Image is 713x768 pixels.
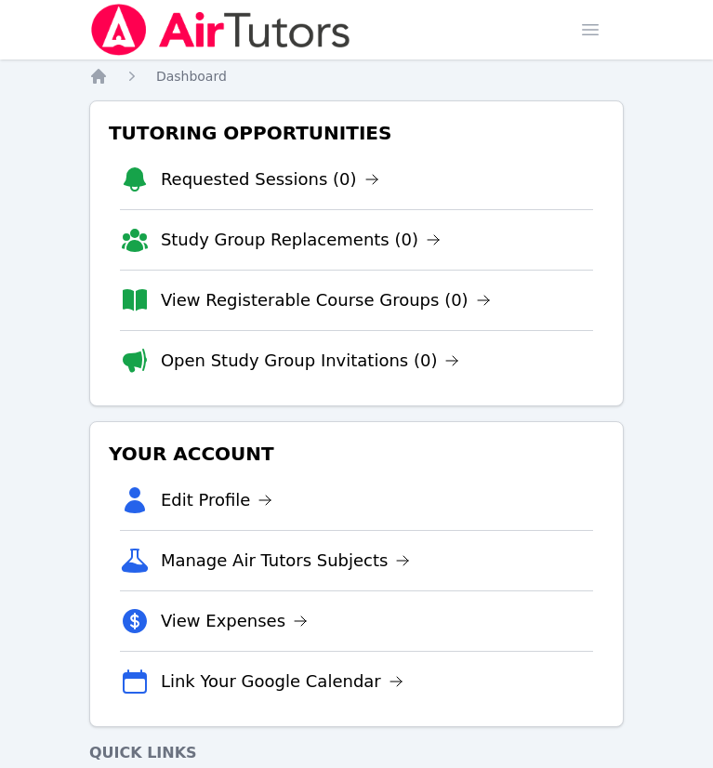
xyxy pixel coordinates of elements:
h3: Your Account [105,437,608,470]
a: Open Study Group Invitations (0) [161,348,460,374]
a: Edit Profile [161,487,273,513]
a: View Expenses [161,608,308,634]
a: Requested Sessions (0) [161,166,379,192]
h4: Quick Links [89,742,624,764]
a: Study Group Replacements (0) [161,227,441,253]
nav: Breadcrumb [89,67,624,86]
a: Manage Air Tutors Subjects [161,548,411,574]
h3: Tutoring Opportunities [105,116,608,150]
a: Link Your Google Calendar [161,669,403,695]
a: Dashboard [156,67,227,86]
img: Air Tutors [89,4,352,56]
span: Dashboard [156,69,227,84]
a: View Registerable Course Groups (0) [161,287,491,313]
